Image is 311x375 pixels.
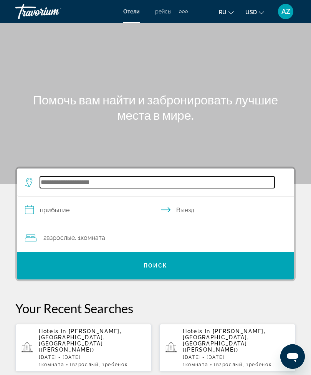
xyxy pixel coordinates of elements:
span: Hotels in [39,328,66,334]
button: Поиск [17,252,294,279]
button: User Menu [276,3,296,20]
p: [DATE] - [DATE] [183,355,289,360]
a: Отели [123,8,140,15]
span: Поиск [144,263,168,269]
span: , 1 [75,233,105,243]
h1: Помочь вам найти и забронировать лучшие места в мире. [15,92,296,123]
span: [PERSON_NAME], [GEOGRAPHIC_DATA], [GEOGRAPHIC_DATA] ([PERSON_NAME]) [183,328,265,353]
span: Hotels in [183,328,210,334]
a: рейсы [155,8,171,15]
iframe: Кнопка запуска окна обмена сообщениями [280,344,305,369]
button: Hotels in [PERSON_NAME], [GEOGRAPHIC_DATA], [GEOGRAPHIC_DATA] ([PERSON_NAME])[DATE] - [DATE]1Комн... [15,324,152,372]
button: Travelers: 2 adults, 0 children [17,224,294,252]
span: Взрослый [216,362,242,367]
span: 1 [183,362,208,367]
span: Взрослые [46,234,75,241]
span: Ребенок [105,362,128,367]
span: [PERSON_NAME], [GEOGRAPHIC_DATA], [GEOGRAPHIC_DATA] ([PERSON_NAME]) [39,328,121,353]
span: Взрослый [72,362,98,367]
span: 2 [43,233,75,243]
span: 1 [69,362,98,367]
span: , 1 [99,362,128,367]
button: Change language [219,7,234,18]
span: , 1 [243,362,272,367]
button: Extra navigation items [179,5,188,18]
span: Ребенок [249,362,272,367]
span: USD [245,9,257,15]
span: AZ [281,8,290,15]
button: Hotels in [PERSON_NAME], [GEOGRAPHIC_DATA], [GEOGRAPHIC_DATA] ([PERSON_NAME])[DATE] - [DATE]1Комн... [159,324,296,372]
span: Комната [185,362,208,367]
a: Travorium [15,2,92,21]
span: 1 [39,362,64,367]
span: 1 [213,362,242,367]
div: Search widget [17,169,294,279]
p: Your Recent Searches [15,301,296,316]
span: Комната [41,362,65,367]
button: Change currency [245,7,264,18]
span: ru [219,9,227,15]
button: Check in and out dates [17,197,294,224]
span: Комната [81,234,105,241]
p: [DATE] - [DATE] [39,355,146,360]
